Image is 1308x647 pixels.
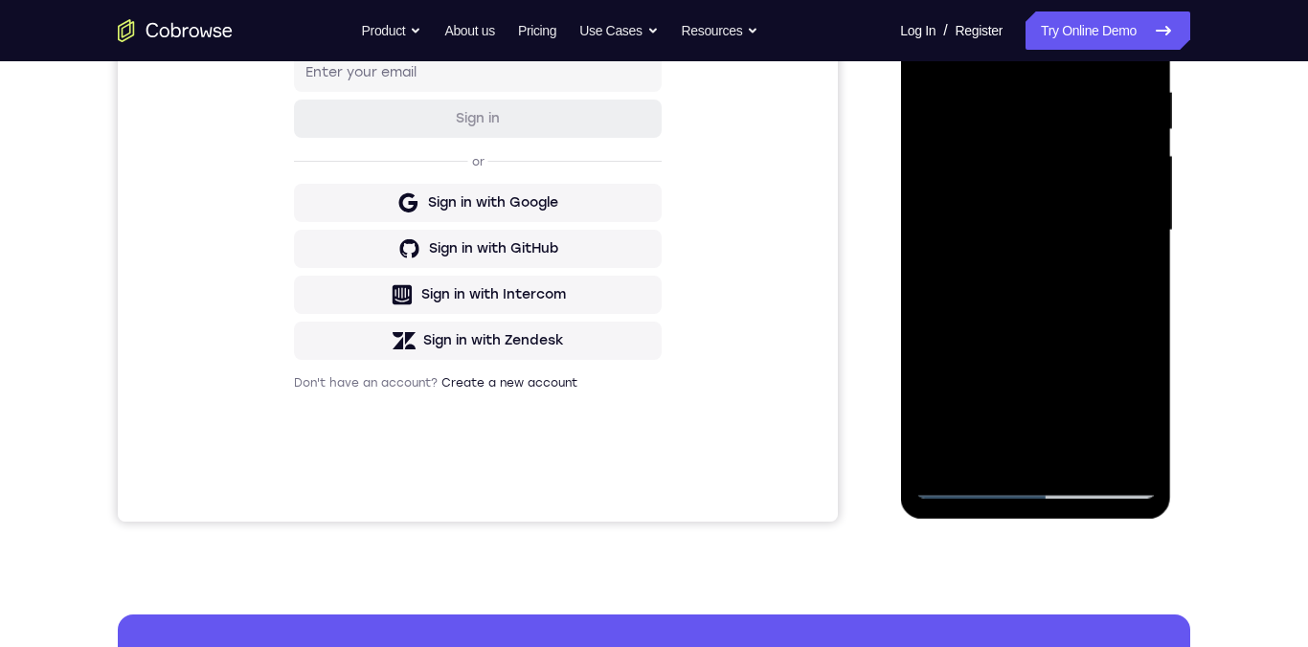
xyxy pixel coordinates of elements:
a: Create a new account [324,496,460,509]
div: Sign in with Google [310,313,440,332]
button: Sign in with GitHub [176,349,544,388]
button: Sign in [176,219,544,257]
a: About us [444,11,494,50]
p: Don't have an account? [176,495,544,510]
button: Use Cases [579,11,658,50]
div: Sign in with Zendesk [305,451,446,470]
span: / [943,19,947,42]
button: Sign in with Google [176,303,544,342]
div: Sign in with GitHub [311,359,440,378]
button: Sign in with Zendesk [176,441,544,480]
button: Resources [682,11,759,50]
button: Product [362,11,422,50]
a: Register [956,11,1003,50]
a: Try Online Demo [1026,11,1190,50]
a: Pricing [518,11,556,50]
h1: Sign in to your account [176,131,544,158]
p: or [350,274,371,289]
button: Sign in with Intercom [176,395,544,434]
a: Log In [900,11,936,50]
div: Sign in with Intercom [304,405,448,424]
a: Go to the home page [118,19,233,42]
input: Enter your email [188,183,532,202]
